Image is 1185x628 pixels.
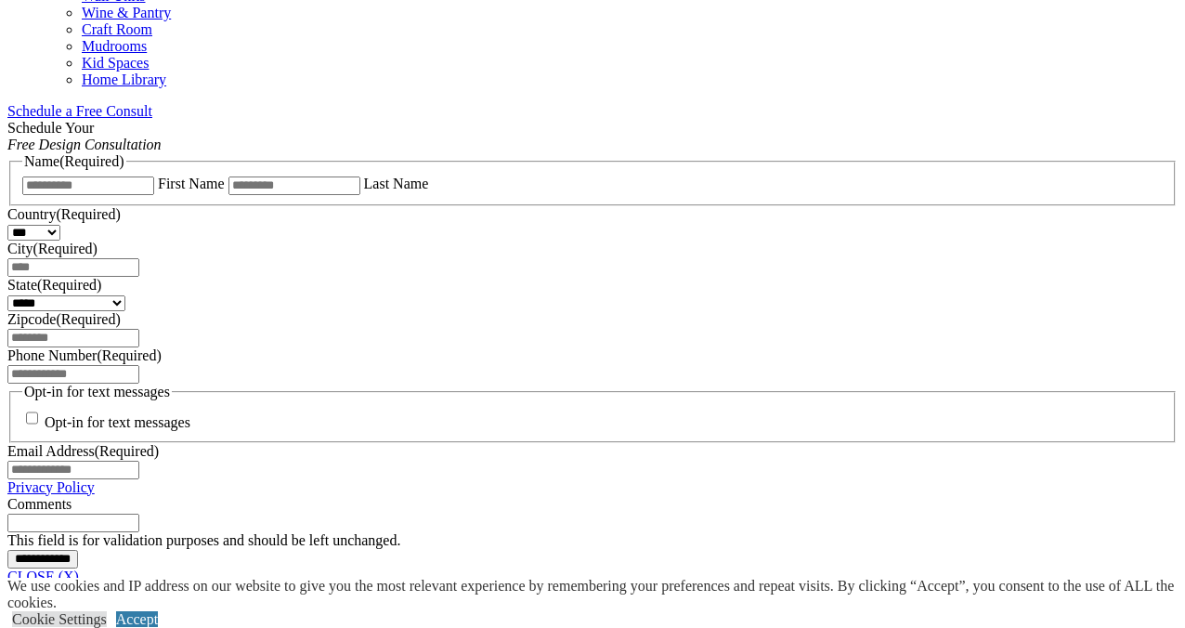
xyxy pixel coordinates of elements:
div: This field is for validation purposes and should be left unchanged. [7,532,1178,549]
a: Craft Room [82,21,152,37]
a: Privacy Policy [7,479,95,495]
label: Last Name [364,176,429,191]
a: Schedule a Free Consult (opens a dropdown menu) [7,103,152,119]
span: (Required) [97,347,161,363]
em: Free Design Consultation [7,137,162,152]
a: CLOSE (X) [7,569,79,584]
label: Opt-in for text messages [45,415,190,431]
span: (Required) [33,241,98,256]
label: City [7,241,98,256]
a: Mudrooms [82,38,147,54]
span: (Required) [56,311,120,327]
a: Accept [116,611,158,627]
label: Phone Number [7,347,162,363]
legend: Opt-in for text messages [22,384,172,400]
span: Schedule Your [7,120,162,152]
label: Comments [7,496,72,512]
label: Email Address [7,443,159,459]
a: Cookie Settings [12,611,107,627]
div: We use cookies and IP address on our website to give you the most relevant experience by remember... [7,578,1185,611]
label: First Name [158,176,225,191]
label: Zipcode [7,311,121,327]
legend: Name [22,153,126,170]
label: Country [7,206,121,222]
span: (Required) [56,206,120,222]
span: (Required) [95,443,159,459]
a: Kid Spaces [82,55,149,71]
a: Home Library [82,72,166,87]
label: State [7,277,101,293]
span: (Required) [37,277,101,293]
span: (Required) [59,153,124,169]
a: Wine & Pantry [82,5,171,20]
